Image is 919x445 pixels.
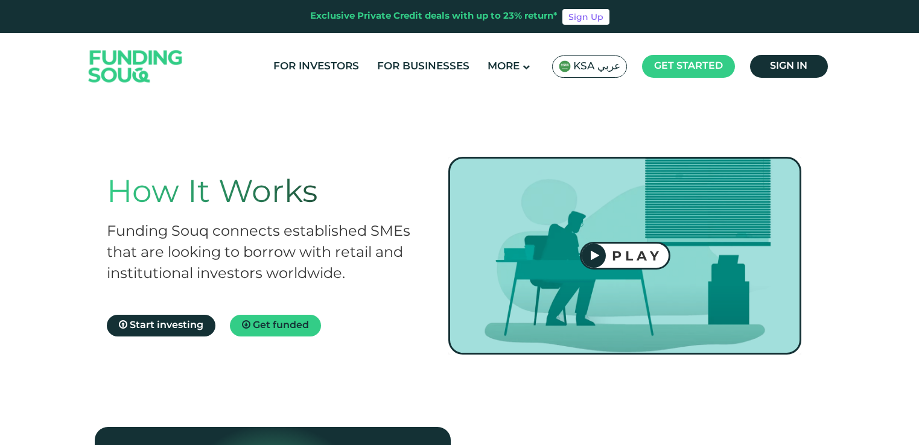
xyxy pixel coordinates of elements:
[253,321,309,330] span: Get funded
[750,55,828,78] a: Sign in
[559,60,571,72] img: SA Flag
[107,221,425,285] h2: Funding Souq connects established SMEs that are looking to borrow with retail and institutional i...
[230,315,321,336] a: Get funded
[77,36,195,97] img: Logo
[270,57,362,77] a: For Investors
[488,62,520,72] span: More
[107,175,425,212] h1: How It Works
[374,57,472,77] a: For Businesses
[107,315,215,336] a: Start investing
[310,10,558,24] div: Exclusive Private Credit deals with up to 23% return*
[654,62,723,71] span: Get started
[562,9,609,25] a: Sign Up
[580,242,670,270] button: PLAY
[130,321,203,330] span: Start investing
[573,60,620,74] span: KSA عربي
[606,248,669,264] div: PLAY
[770,62,807,71] span: Sign in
